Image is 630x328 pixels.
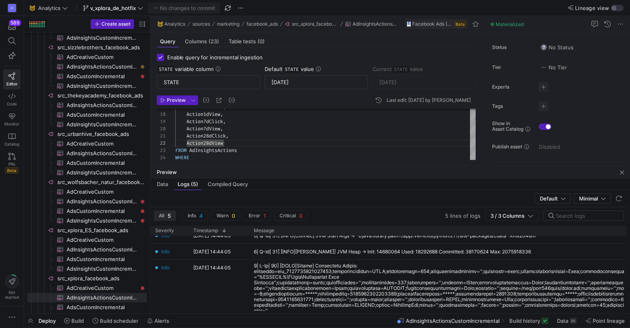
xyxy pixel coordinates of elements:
span: Default [540,195,558,202]
img: undefined [407,22,411,26]
span: Current value [373,66,423,72]
span: Deploy [38,318,56,324]
button: Build scheduler [89,314,142,328]
span: Action28dView [186,140,223,146]
span: Info [161,231,170,240]
a: AdInsightsActionsCustomIncremental​​​​​​​​​ [27,100,147,110]
a: AdInsightsActionsCustomIncremental​​​​​​​​​ [27,196,147,206]
button: Build [61,314,87,328]
span: Preview [157,169,177,175]
div: Press SPACE to select this row. [27,52,147,62]
span: Analytics [164,21,185,27]
span: Code [7,101,17,106]
div: Press SPACE to select this row. [27,254,147,264]
span: Beta [454,21,466,27]
a: src_thekeyacademy_facebook_ads​​​​​​​​ [27,91,147,100]
div: Press SPACE to select this row. [27,225,147,235]
a: AdsInsightsCustomIncremental​​​​​​​​​ [27,264,147,273]
span: Create asset [101,21,130,27]
span: Facebook Ads (CData) [412,21,453,27]
span: Lineage view [575,5,609,11]
span: Columns [185,39,219,44]
span: Info [161,247,170,256]
span: STATE [392,65,410,73]
button: Getstarted [3,271,20,303]
span: Data [557,318,568,324]
a: src_xplora_ES_facebook_ads​​​​​​​​ [27,225,147,235]
a: AdCreativeCustom​​​​​​​​​ [27,235,147,245]
span: variable column [157,66,214,72]
button: sources [190,19,212,29]
span: 1 [263,213,266,219]
span: Publish asset [492,144,522,150]
span: AdsInsightsCustomIncremental​​​​​​​​​ [67,81,138,91]
div: Press SPACE to select this row. [27,62,147,71]
a: PRsBeta [3,150,20,177]
a: AdsCustomIncremental​​​​​​​​​ [27,71,147,81]
div: Press SPACE to select this row. [27,235,147,245]
a: AdInsightsActionsCustomIncremental​​​​​​​​​ [27,148,147,158]
span: Action28dClick [186,133,226,139]
button: Point lineage [582,314,628,328]
div: Press SPACE to select this row. [27,293,147,302]
span: AdsInsightsCustomIncremental​​​​​​​​​ [67,33,138,43]
span: Enable query for incremental ingestion [167,54,263,61]
span: Critical [280,213,296,219]
div: Press SPACE to select this row. [27,216,147,225]
span: AdInsightsActionsCustomIncremental​​​​​​​​​ [67,245,138,254]
span: Severity [155,228,174,233]
div: 6| Q-Id| 31] [INFO|[PERSON_NAME]] JVM Heap -> Init: 14680064 Used: 18292688 Committed: 38170624 M... [254,249,531,255]
span: Build [71,318,84,324]
span: 4 [199,213,203,219]
span: (0) [257,39,265,44]
div: Press SPACE to select this row. [27,139,147,148]
span: AdInsightsActionsCustomIncremental​​​​​​​​​ [67,149,138,158]
button: Critical0 [274,211,308,221]
a: src_xplora_facebook_ads​​​​​​​​ [27,273,147,283]
div: AV [8,4,16,12]
span: Action1dView [186,111,220,117]
a: Code [3,89,20,109]
div: Press SPACE to select this row. [27,129,147,139]
span: sources [192,21,210,27]
span: , [223,118,226,125]
span: AdInsightsActionsCustomIncremental​​​​​​​​​ [67,293,138,302]
span: src_xplora_ES_facebook_ads​​​​​​​​ [57,226,146,235]
span: src_wolfsbacher_natur_facebook_ads​​​​​​​​ [57,178,146,187]
a: AdsCustomIncremental​​​​​​​​​ [27,158,147,168]
div: 18 [157,111,166,118]
span: Analytics [38,5,61,11]
span: AdsInsightsCustomIncremental​​​​​​​​​ [67,168,138,177]
a: AdInsightsActionsCustomIncremental​​​​​​​​​ [27,62,147,71]
span: Query [160,39,175,44]
button: Data9K [553,314,580,328]
span: Info [188,213,196,219]
span: AdCreativeCustom​​​​​​​​​ [67,139,138,148]
button: 🐱Analytics [27,3,70,13]
span: No Status [541,44,573,51]
span: 0 [299,213,302,219]
span: Build history [509,318,540,324]
a: AdCreativeCustom​​​​​​​​​ [27,187,147,196]
span: Tier [492,65,532,70]
span: 🐱 [29,5,35,11]
a: AdInsightsActionsCustomIncremental​​​​​​​​​ [27,245,147,254]
y42-timestamp-cell-renderer: [DATE] 14:44:05 [193,231,231,240]
span: STATE [283,65,301,73]
button: 🐱Analytics [155,19,187,29]
a: AdsCustomIncremental​​​​​​​​​ [27,254,147,264]
span: STATE [157,65,175,73]
span: 🐱 [157,21,163,27]
button: Build history [506,314,552,328]
a: src_wolfsbacher_natur_facebook_ads​​​​​​​​ [27,177,147,187]
div: Press SPACE to select this row. [27,168,147,177]
span: Materialized [496,21,524,27]
a: AdsInsightsCustomIncremental​​​​​​​​​ [27,33,147,43]
span: v_xplora_de_hotfix [90,5,136,11]
div: Press SPACE to select this row. [27,71,147,81]
a: src_sizzlebrothers_facebook_ads​​​​​​​​ [27,43,147,52]
div: Press SPACE to select this row. [27,81,147,91]
button: No tierNo Tier [539,62,569,73]
a: AdsInsightsCustomIncremental​​​​​​​​​ [27,81,147,91]
span: AdCreativeCustom​​​​​​​​​ [67,235,138,245]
